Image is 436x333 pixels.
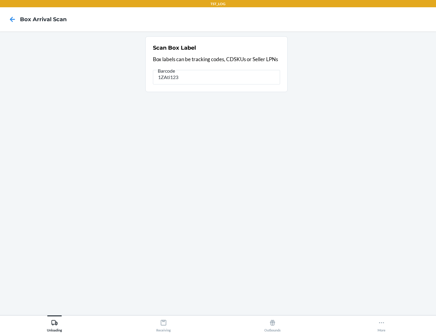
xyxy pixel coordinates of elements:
[157,68,176,74] span: Barcode
[218,315,327,332] button: Outbounds
[153,70,280,84] input: Barcode
[153,44,196,52] h2: Scan Box Label
[20,15,67,23] h4: Box Arrival Scan
[210,1,226,7] p: TST_LOG
[156,317,171,332] div: Receiving
[378,317,385,332] div: More
[47,317,62,332] div: Unloading
[264,317,281,332] div: Outbounds
[153,55,280,63] p: Box labels can be tracking codes, CDSKUs or Seller LPNs
[109,315,218,332] button: Receiving
[327,315,436,332] button: More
